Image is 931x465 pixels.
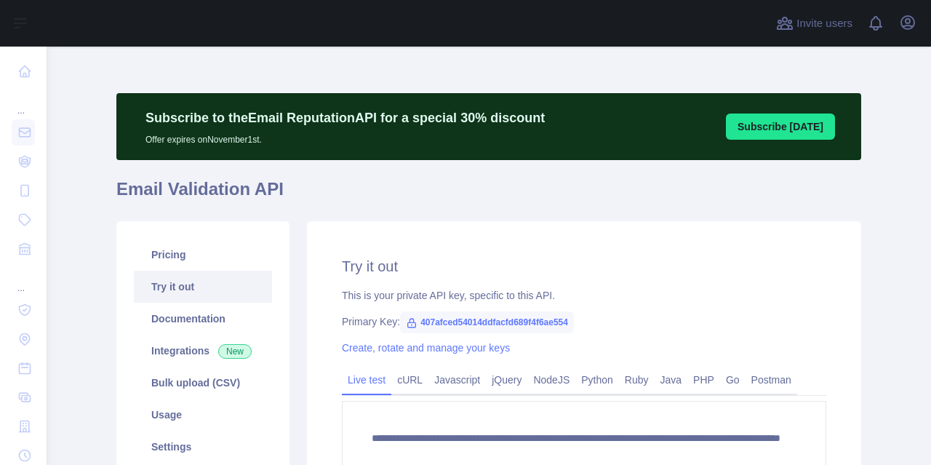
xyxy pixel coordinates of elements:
div: ... [12,265,35,294]
button: Invite users [773,12,855,35]
a: Python [575,368,619,392]
span: 407afced54014ddfacfd689f4f6ae554 [400,311,574,333]
a: jQuery [486,368,527,392]
a: Usage [134,399,272,431]
a: Postman [746,368,797,392]
a: Javascript [428,368,486,392]
a: Settings [134,431,272,463]
a: Live test [342,368,391,392]
a: Pricing [134,239,272,271]
a: Java [655,368,688,392]
a: cURL [391,368,428,392]
a: NodeJS [527,368,575,392]
h1: Email Validation API [116,178,861,212]
h2: Try it out [342,256,826,277]
span: New [218,344,252,359]
div: ... [12,87,35,116]
a: Create, rotate and manage your keys [342,342,510,354]
a: Documentation [134,303,272,335]
a: Ruby [619,368,655,392]
a: PHP [687,368,720,392]
div: Primary Key: [342,314,826,329]
span: Invite users [796,15,852,32]
div: This is your private API key, specific to this API. [342,288,826,303]
p: Subscribe to the Email Reputation API for a special 30 % discount [145,108,545,128]
a: Try it out [134,271,272,303]
a: Bulk upload (CSV) [134,367,272,399]
button: Subscribe [DATE] [726,114,835,140]
a: Go [720,368,746,392]
a: Integrations New [134,335,272,367]
p: Offer expires on November 1st. [145,128,545,146]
